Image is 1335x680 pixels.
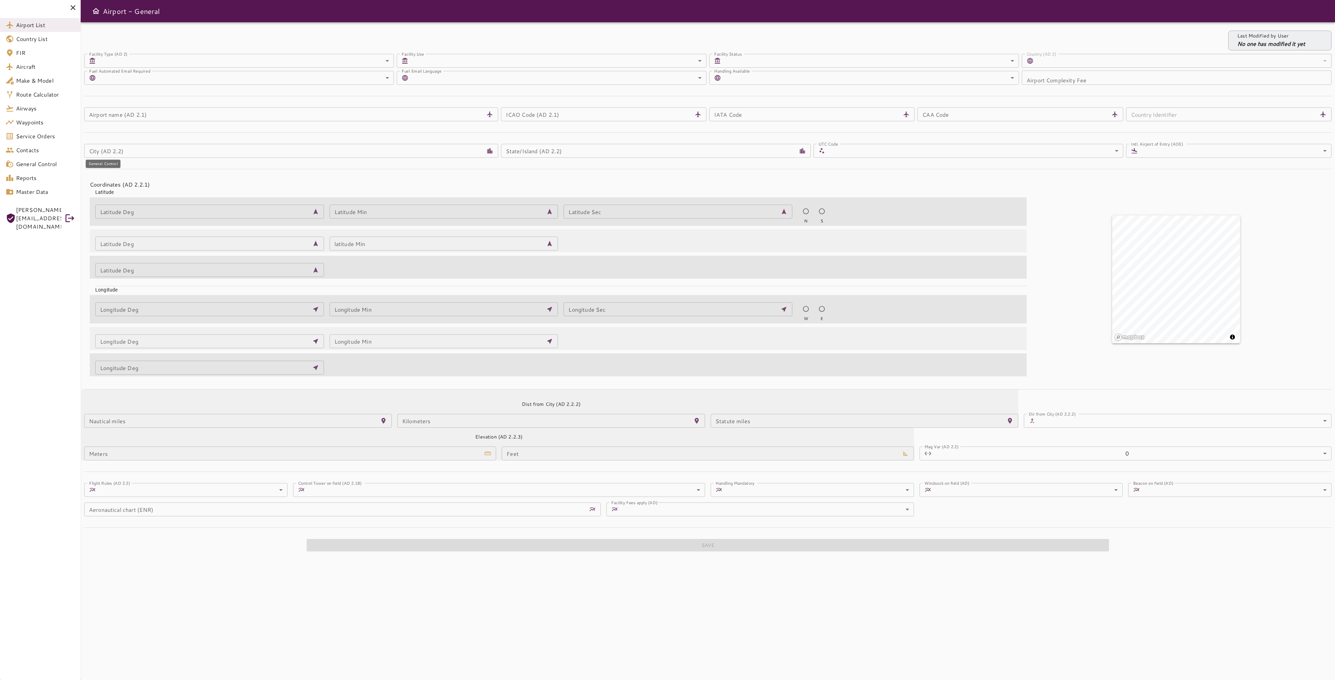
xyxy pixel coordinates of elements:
h6: Airport - General [103,6,160,17]
span: Country List [16,35,75,43]
div: Latitude [90,183,1027,196]
span: Reports [16,174,75,182]
span: E [820,316,823,322]
label: Beacon on field (AD) [1133,480,1173,486]
span: Contacts [16,146,75,154]
label: Country (AD 2) [1027,51,1057,57]
span: FIR [16,49,75,57]
button: Toggle attribution [1228,333,1237,341]
span: Make & Model [16,76,75,85]
label: Handling Mandatory [715,480,754,486]
canvas: Map [1112,215,1240,343]
label: Facility Status [714,51,742,57]
label: Flight Rules (AD 2.2) [89,480,130,486]
label: Fuel Automated Email Required [89,68,151,74]
h6: Elevation (AD 2.2.3) [475,433,523,441]
label: Fuel Email Language [402,68,442,74]
a: Mapbox logo [1114,333,1145,341]
div: Longitude [90,281,1027,293]
label: Dir from City (AD 2.2.2) [1029,411,1076,417]
div: 0 [934,446,1332,460]
span: Airways [16,104,75,113]
span: S [820,218,823,224]
span: N [804,218,808,224]
span: Service Orders [16,132,75,140]
div: General Control [86,160,121,168]
label: Windsock on field (AD) [924,480,970,486]
label: Facility Type (AD 2) [89,51,128,57]
label: Intl. Airport of Entry (AOE) [1131,141,1183,147]
label: Mag Var (AD 2.2) [924,443,959,449]
div: ​ [1141,144,1332,158]
label: UTC Code [818,141,838,147]
span: [PERSON_NAME][EMAIL_ADDRESS][DOMAIN_NAME] [16,206,61,231]
span: Airport List [16,21,75,29]
span: Waypoints [16,118,75,126]
p: Last Modified by User [1237,32,1305,40]
label: Facility Fees apply (AD) [611,499,657,505]
label: Control Tower on field (AD 2.18) [298,480,362,486]
span: Master Data [16,188,75,196]
p: No one has modified it yet [1237,40,1305,48]
label: Facility Use [402,51,424,57]
span: W [804,316,808,322]
h4: Coordinates (AD 2.2.1) [90,180,1021,189]
button: Open drawer [89,4,103,18]
span: Route Calculator [16,90,75,99]
span: General Control [16,160,75,168]
h6: Dist from City (AD 2.2.2) [522,401,581,408]
span: Aircraft [16,63,75,71]
label: Handling Available [714,68,750,74]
